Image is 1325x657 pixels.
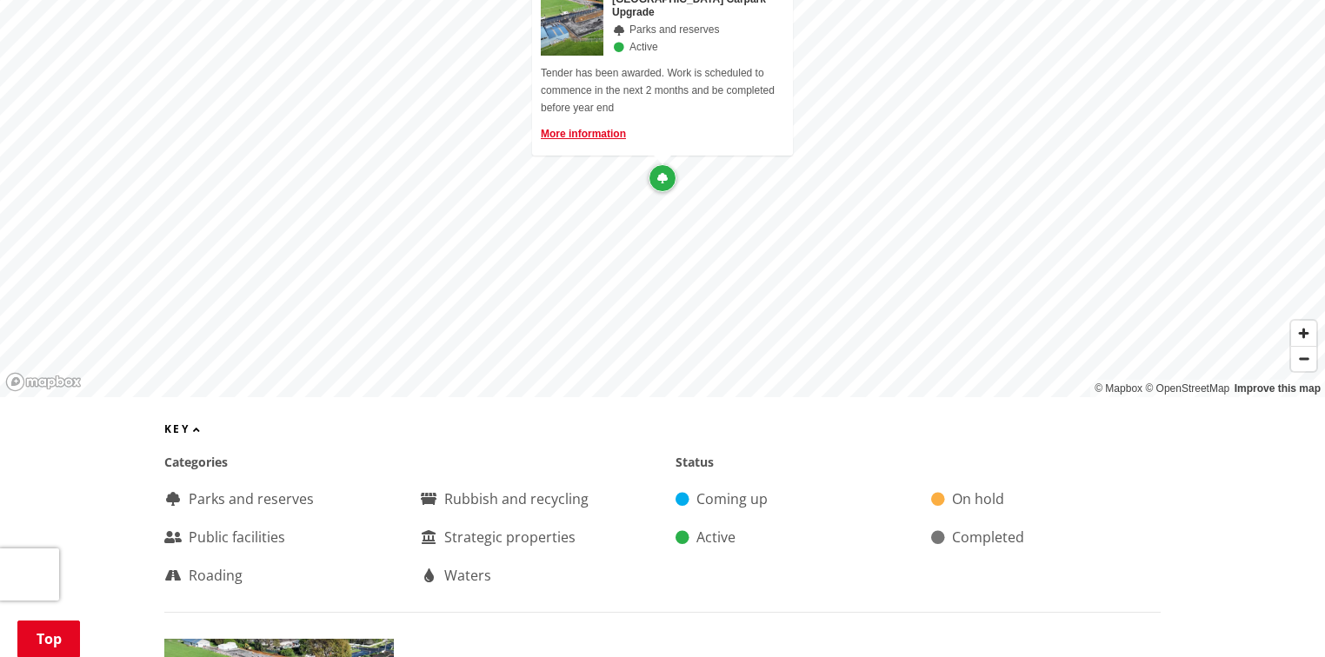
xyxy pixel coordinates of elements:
[649,164,676,192] div: Map marker
[541,64,784,116] div: Tender has been awarded. Work is scheduled to commence in the next 2 months and be completed befo...
[676,527,905,547] div: Active
[164,565,394,586] div: Roading
[541,128,626,140] a: More information
[164,423,203,435] button: Key
[420,527,649,547] div: Strategic properties
[612,41,784,54] div: Active
[164,488,394,509] div: Parks and reserves
[17,620,80,657] a: Top
[164,453,649,471] div: Categories
[931,527,1161,547] div: Completed
[1245,584,1308,647] iframe: Messenger Launcher
[1235,382,1321,395] a: Improve this map
[931,488,1161,509] div: On hold
[164,527,394,547] div: Public facilities
[420,565,649,586] div: Waters
[1291,321,1316,346] button: Zoom in
[1291,347,1316,371] span: Zoom out
[420,488,649,509] div: Rubbish and recycling
[676,488,905,509] div: Coming up
[1095,382,1142,395] a: Mapbox
[612,23,784,36] div: Parks and reserves
[676,453,1161,471] div: Status
[1145,382,1229,395] a: OpenStreetMap
[1291,346,1316,371] button: Zoom out
[5,372,82,392] a: Mapbox homepage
